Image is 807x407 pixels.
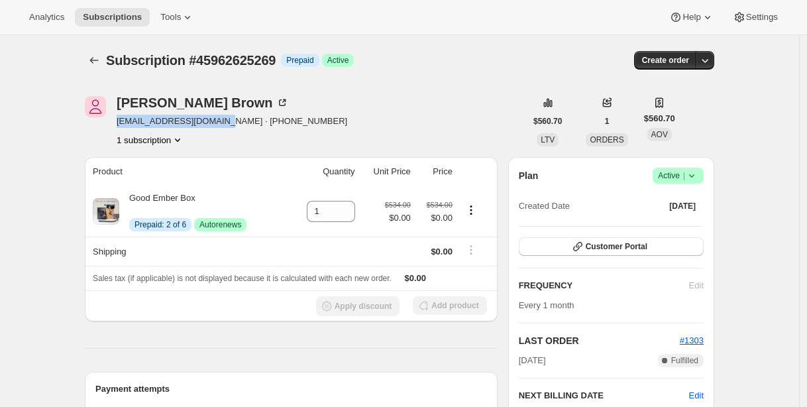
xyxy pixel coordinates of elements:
span: [DATE] [669,201,696,211]
small: $534.00 [427,201,453,209]
span: $560.70 [533,116,562,127]
span: $0.00 [405,273,427,283]
h2: LAST ORDER [519,334,680,347]
span: 1 [605,116,610,127]
button: Tools [152,8,202,27]
span: Fulfilled [671,355,698,366]
span: Customer Portal [586,241,647,252]
span: [EMAIL_ADDRESS][DOMAIN_NAME] · [PHONE_NUMBER] [117,115,347,128]
h2: Plan [519,169,539,182]
th: Shipping [85,237,290,266]
span: AOV [651,130,668,139]
span: | [683,170,685,181]
span: Active [327,55,349,66]
span: $0.00 [385,211,411,225]
span: Analytics [29,12,64,23]
span: LTV [541,135,555,145]
th: Price [415,157,457,186]
button: Subscriptions [75,8,150,27]
span: Create order [642,55,689,66]
small: $534.00 [385,201,411,209]
span: Tools [160,12,181,23]
span: Jessica Brown [85,96,106,117]
button: Create order [634,51,697,70]
button: Help [661,8,722,27]
span: Settings [746,12,778,23]
span: Help [682,12,700,23]
span: Sales tax (if applicable) is not displayed because it is calculated with each new order. [93,274,392,283]
a: #1303 [680,335,704,345]
button: Product actions [460,203,482,217]
div: [PERSON_NAME] Brown [117,96,289,109]
button: 1 [597,112,618,131]
button: Edit [689,389,704,402]
span: Every 1 month [519,300,574,310]
span: Autorenews [199,219,241,230]
button: [DATE] [661,197,704,215]
button: Customer Portal [519,237,704,256]
img: product img [93,198,119,225]
span: Subscription #45962625269 [106,53,276,68]
span: Created Date [519,200,570,213]
button: Analytics [21,8,72,27]
span: [DATE] [519,354,546,367]
div: Good Ember Box [119,192,246,231]
span: Subscriptions [83,12,142,23]
button: $560.70 [525,112,570,131]
button: Subscriptions [85,51,103,70]
span: Prepaid [286,55,313,66]
span: ORDERS [590,135,623,145]
span: $0.00 [419,211,453,225]
button: Product actions [117,133,184,146]
button: Settings [725,8,786,27]
button: Shipping actions [460,243,482,257]
h2: FREQUENCY [519,279,689,292]
th: Quantity [290,157,359,186]
h2: Payment attempts [95,382,487,396]
span: Prepaid: 2 of 6 [134,219,186,230]
th: Product [85,157,290,186]
h2: NEXT BILLING DATE [519,389,689,402]
span: $0.00 [431,247,453,257]
th: Unit Price [359,157,415,186]
span: Active [658,169,698,182]
button: #1303 [680,334,704,347]
span: $560.70 [644,112,675,125]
